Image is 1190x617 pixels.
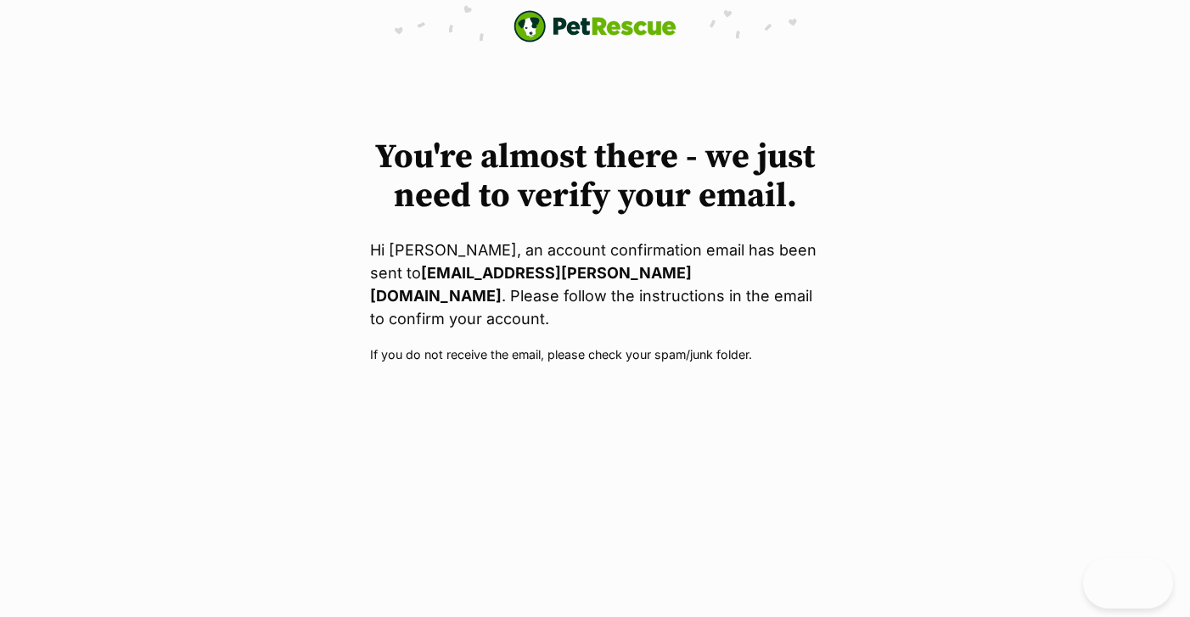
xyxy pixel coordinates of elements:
[514,10,676,42] a: PetRescue
[514,10,676,42] img: logo-e224e6f780fb5917bec1dbf3a21bbac754714ae5b6737aabdf751b685950b380.svg
[370,345,820,363] p: If you do not receive the email, please check your spam/junk folder.
[1083,558,1173,609] iframe: Help Scout Beacon - Open
[370,137,820,216] h1: You're almost there - we just need to verify your email.
[370,264,692,305] strong: [EMAIL_ADDRESS][PERSON_NAME][DOMAIN_NAME]
[370,238,820,330] p: Hi [PERSON_NAME], an account confirmation email has been sent to . Please follow the instructions...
